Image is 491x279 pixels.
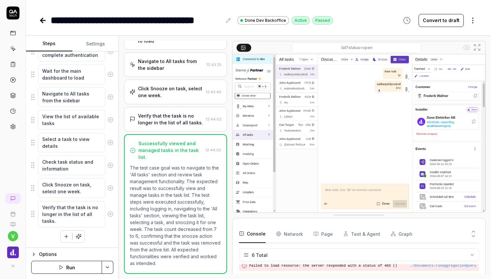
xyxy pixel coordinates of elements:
[105,91,116,104] button: Remove step
[399,14,415,27] button: View version history
[3,217,23,227] a: Documentation
[233,54,485,212] img: Screenshot
[31,261,102,274] button: Run
[239,225,266,243] button: Console
[8,231,18,241] button: v
[72,36,119,52] button: Settings
[138,85,203,99] div: Click Snooze on task, select one week.
[410,263,476,269] button: …/documents:runAggregationQuery
[419,14,464,27] button: Convert to draft
[472,42,482,53] button: Open in full screen
[313,225,333,243] button: Page
[206,148,221,152] time: 12:44:02
[312,16,333,25] div: Passed
[31,64,113,84] div: Suggestions
[31,250,113,258] button: Options
[207,62,221,67] time: 12:43:25
[105,113,116,126] button: Remove step
[343,225,380,243] button: Test & Agent
[7,247,19,258] img: Done Logo
[5,193,21,204] a: New conversation
[31,155,113,175] div: Suggestions
[31,42,113,62] div: Suggestions
[26,36,72,52] button: Steps
[31,87,113,107] div: Suggestions
[3,206,23,217] a: Book a call with us
[391,225,412,243] button: Graph
[105,136,116,149] button: Remove step
[31,178,113,198] div: Suggestions
[105,45,116,58] button: Remove step
[31,110,113,130] div: Suggestions
[105,182,116,195] button: Remove step
[237,16,289,25] a: Done Dev Backoffice
[31,133,113,153] div: Suggestions
[249,263,476,269] pre: Failed to load resource: the server responded with a status of 403 ()
[461,42,472,53] button: Show all interative elements
[39,250,113,258] div: Options
[105,208,116,221] button: Remove step
[31,201,113,228] div: Suggestions
[138,112,203,126] div: Verify that the task is no longer in the list of all tasks.
[206,117,221,121] time: 12:44:02
[138,58,204,71] div: Navigate to All tasks from the sidebar
[206,90,221,94] time: 12:43:40
[292,16,310,25] div: Active
[105,68,116,81] button: Remove step
[105,159,116,172] button: Remove step
[130,164,221,267] p: The test case goal was to navigate to the 'All tasks' section and review task management function...
[276,225,303,243] button: Network
[245,18,286,23] span: Done Dev Backoffice
[138,140,203,160] div: Successfully viewed and managed tasks in the task list.
[3,241,23,260] button: Done Logo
